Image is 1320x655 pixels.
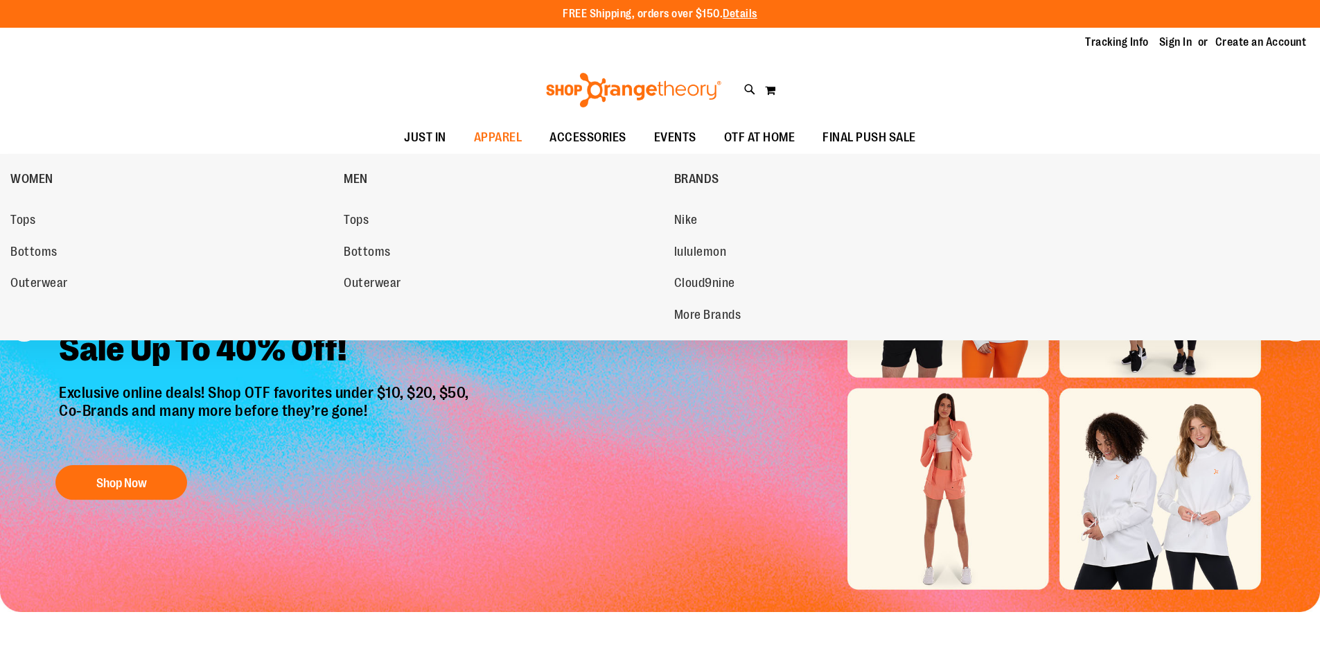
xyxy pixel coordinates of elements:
span: Nike [674,213,698,230]
span: Cloud9nine [674,276,735,293]
img: Shop Orangetheory [544,73,723,107]
a: BRANDS [674,161,1001,197]
a: MEN [344,161,667,197]
span: OTF AT HOME [724,122,795,153]
a: OTF AT HOME [710,122,809,154]
a: Details [723,8,757,20]
span: Tops [10,213,35,230]
span: EVENTS [654,122,696,153]
a: FINAL PUSH SALE [809,122,930,154]
a: WOMEN [10,161,337,197]
a: ACCESSORIES [536,122,640,154]
span: JUST IN [404,122,446,153]
span: APPAREL [474,122,522,153]
span: FINAL PUSH SALE [822,122,916,153]
a: Tops [344,208,660,233]
a: EVENTS [640,122,710,154]
span: WOMEN [10,172,53,189]
span: MEN [344,172,368,189]
span: Bottoms [10,245,58,262]
button: Shop Now [55,465,187,500]
a: JUST IN [390,122,460,154]
a: Final Chance To Save -Sale Up To 40% Off! Exclusive online deals! Shop OTF favorites under $10, $... [49,277,483,507]
span: More Brands [674,308,741,325]
span: ACCESSORIES [549,122,626,153]
a: Bottoms [344,240,660,265]
span: Outerwear [10,276,68,293]
span: Outerwear [344,276,401,293]
p: FREE Shipping, orders over $150. [563,6,757,22]
span: Tops [344,213,369,230]
a: APPAREL [460,122,536,154]
a: Create an Account [1215,35,1307,50]
span: lululemon [674,245,727,262]
a: Tracking Info [1085,35,1149,50]
a: Outerwear [344,271,660,296]
span: Bottoms [344,245,391,262]
span: BRANDS [674,172,719,189]
p: Exclusive online deals! Shop OTF favorites under $10, $20, $50, Co-Brands and many more before th... [49,384,483,452]
a: Sign In [1159,35,1193,50]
